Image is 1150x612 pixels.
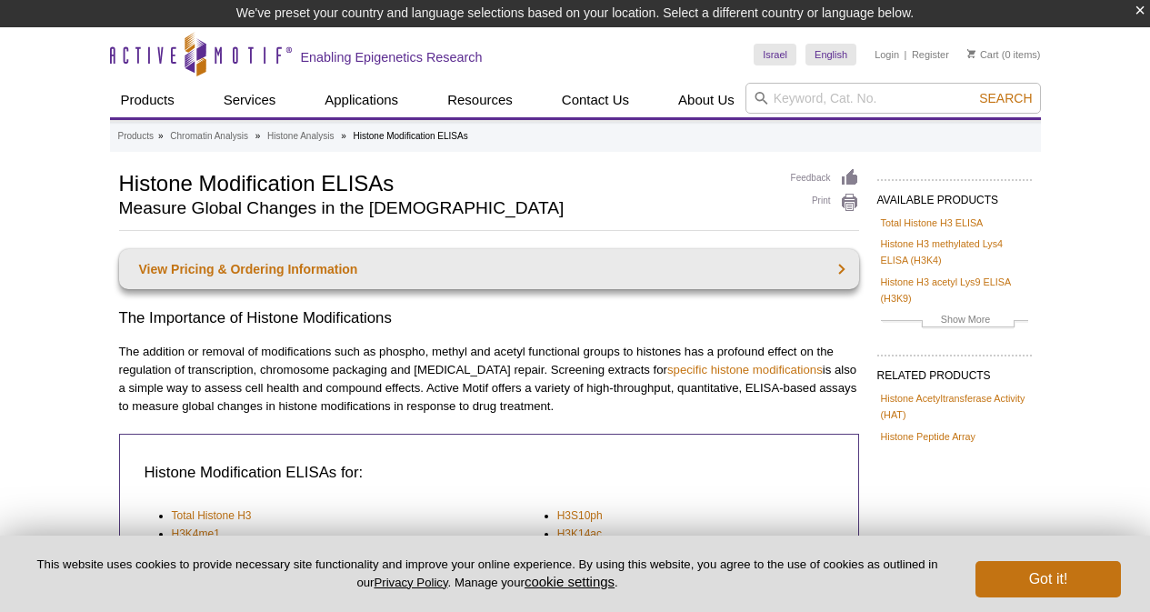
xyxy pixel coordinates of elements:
[881,215,984,231] a: Total Histone H3 ELISA
[877,179,1032,212] h2: AVAILABLE PRODUCTS
[119,168,773,196] h1: Histone Modification ELISAs
[967,44,1041,65] li: (0 items)
[967,48,999,61] a: Cart
[525,574,615,589] button: cookie settings
[877,355,1032,387] h2: RELATED PRODUCTS
[979,91,1032,105] span: Search
[374,576,447,589] a: Privacy Policy
[119,200,773,216] h2: Measure Global Changes in the [DEMOGRAPHIC_DATA]
[255,131,261,141] li: »
[172,507,252,525] a: Total Histone H3
[557,525,602,543] a: H3K14ac
[119,307,859,329] h2: The Importance of Histone Modifications
[974,90,1037,106] button: Search
[875,48,899,61] a: Login
[754,44,796,65] a: Israel
[745,83,1041,114] input: Keyword, Cat. No.
[145,462,829,484] h3: Histone Modification ELISAs for:
[267,128,334,145] a: Histone Analysis
[301,49,483,65] h2: Enabling Epigenetics Research
[905,44,907,65] li: |
[881,236,1028,268] a: Histone H3 methylated Lys4 ELISA (H3K4)
[118,128,154,145] a: Products
[172,525,220,543] a: H3K4me1
[791,168,859,188] a: Feedback
[667,83,745,117] a: About Us
[341,131,346,141] li: »
[967,49,975,58] img: Your Cart
[213,83,287,117] a: Services
[881,274,1028,306] a: Histone H3 acetyl Lys9 ELISA (H3K9)
[791,193,859,213] a: Print
[881,428,975,445] a: Histone Peptide Array
[354,131,468,141] li: Histone Modification ELISAs
[551,83,640,117] a: Contact Us
[119,249,859,289] a: View Pricing & Ordering Information
[881,390,1028,423] a: Histone Acetyltransferase Activity (HAT)
[881,311,1028,332] a: Show More
[667,363,823,376] a: specific histone modifications
[436,83,524,117] a: Resources
[805,44,856,65] a: English
[975,561,1121,597] button: Got it!
[110,83,185,117] a: Products
[170,128,248,145] a: Chromatin Analysis
[29,557,945,591] p: This website uses cookies to provide necessary site functionality and improve your online experie...
[912,48,949,61] a: Register
[158,131,164,141] li: »
[119,343,859,416] p: The addition or removal of modifications such as phospho, methyl and acetyl functional groups to ...
[557,507,603,525] a: H3S10ph
[314,83,409,117] a: Applications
